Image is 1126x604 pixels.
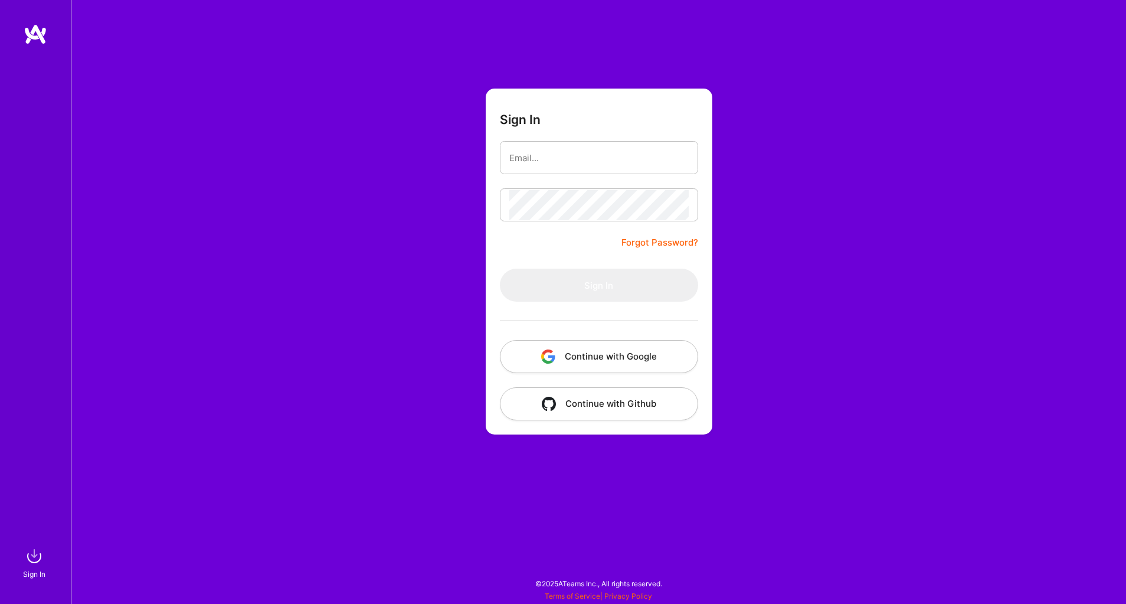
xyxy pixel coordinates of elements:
[71,569,1126,598] div: © 2025 ATeams Inc., All rights reserved.
[604,592,652,600] a: Privacy Policy
[542,397,556,411] img: icon
[24,24,47,45] img: logo
[500,340,698,373] button: Continue with Google
[23,568,45,580] div: Sign In
[500,112,541,127] h3: Sign In
[541,350,555,364] img: icon
[509,143,689,173] input: Email...
[500,387,698,420] button: Continue with Github
[545,592,600,600] a: Terms of Service
[25,544,46,580] a: sign inSign In
[545,592,652,600] span: |
[500,269,698,302] button: Sign In
[621,236,698,250] a: Forgot Password?
[22,544,46,568] img: sign in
